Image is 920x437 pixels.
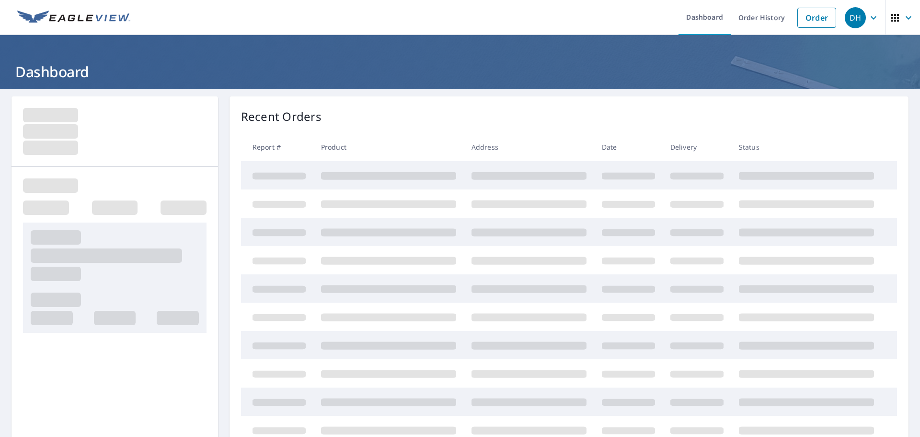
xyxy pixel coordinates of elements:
[241,108,322,125] p: Recent Orders
[464,133,594,161] th: Address
[11,62,908,82] h1: Dashboard
[797,8,836,28] a: Order
[731,133,882,161] th: Status
[663,133,731,161] th: Delivery
[845,7,866,28] div: DH
[241,133,313,161] th: Report #
[17,11,130,25] img: EV Logo
[313,133,464,161] th: Product
[594,133,663,161] th: Date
